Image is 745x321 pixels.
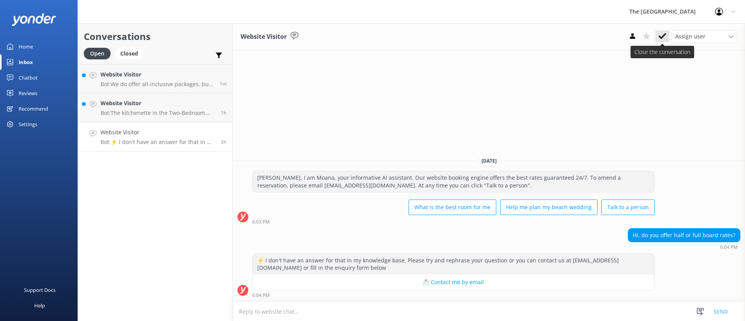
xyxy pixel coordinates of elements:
[19,85,37,101] div: Reviews
[100,109,215,116] p: Bot: The kitchenette in the Two-Bedroom Family Suite includes a two-burner hot-plate, full-sized ...
[601,200,655,215] button: Talk to a person
[252,293,270,298] strong: 6:04 PM
[84,49,114,57] a: Open
[100,81,214,88] p: Bot: We do offer all-inclusive packages, but we strongly advise guests against purchasing them as...
[628,229,740,242] div: Hi, do you offer half or full board rates?
[628,244,740,250] div: Sep 03 2025 06:04pm (UTC -10:00) Pacific/Honolulu
[84,29,227,44] h2: Conversations
[253,274,654,290] button: 📩 Contact me by email
[252,292,655,298] div: Sep 03 2025 06:04pm (UTC -10:00) Pacific/Honolulu
[100,128,215,137] h4: Website Visitor
[253,254,654,274] div: ⚡ I don't have an answer for that in my knowledge base. Please try and rephrase your question or ...
[220,80,227,87] span: Sep 03 2025 09:37pm (UTC -10:00) Pacific/Honolulu
[221,139,227,145] span: Sep 03 2025 06:04pm (UTC -10:00) Pacific/Honolulu
[114,49,148,57] a: Closed
[19,116,37,132] div: Settings
[19,70,38,85] div: Chatbot
[78,122,232,151] a: Website VisitorBot:⚡ I don't have an answer for that in my knowledge base. Please try and rephras...
[114,48,144,59] div: Closed
[500,200,598,215] button: Help me plan my beach wedding
[24,282,55,298] div: Support Docs
[19,39,33,54] div: Home
[100,139,215,146] p: Bot: ⚡ I don't have an answer for that in my knowledge base. Please try and rephrase your questio...
[409,200,496,215] button: What is the best room for me
[100,70,214,79] h4: Website Visitor
[252,220,270,224] strong: 6:03 PM
[12,13,56,26] img: yonder-white-logo.png
[675,32,705,41] span: Assign user
[100,99,215,108] h4: Website Visitor
[671,30,737,43] div: Assign User
[241,32,287,42] h3: Website Visitor
[78,93,232,122] a: Website VisitorBot:The kitchenette in the Two-Bedroom Family Suite includes a two-burner hot-plat...
[720,245,738,250] strong: 6:04 PM
[253,171,654,192] div: [PERSON_NAME], I am Moana, your informative AI assistant. Our website booking engine offers the b...
[34,298,45,313] div: Help
[19,101,48,116] div: Recommend
[221,109,227,116] span: Sep 03 2025 07:41pm (UTC -10:00) Pacific/Honolulu
[84,48,111,59] div: Open
[78,64,232,93] a: Website VisitorBot:We do offer all-inclusive packages, but we strongly advise guests against purc...
[252,219,655,224] div: Sep 03 2025 06:03pm (UTC -10:00) Pacific/Honolulu
[477,158,501,164] span: [DATE]
[19,54,33,70] div: Inbox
